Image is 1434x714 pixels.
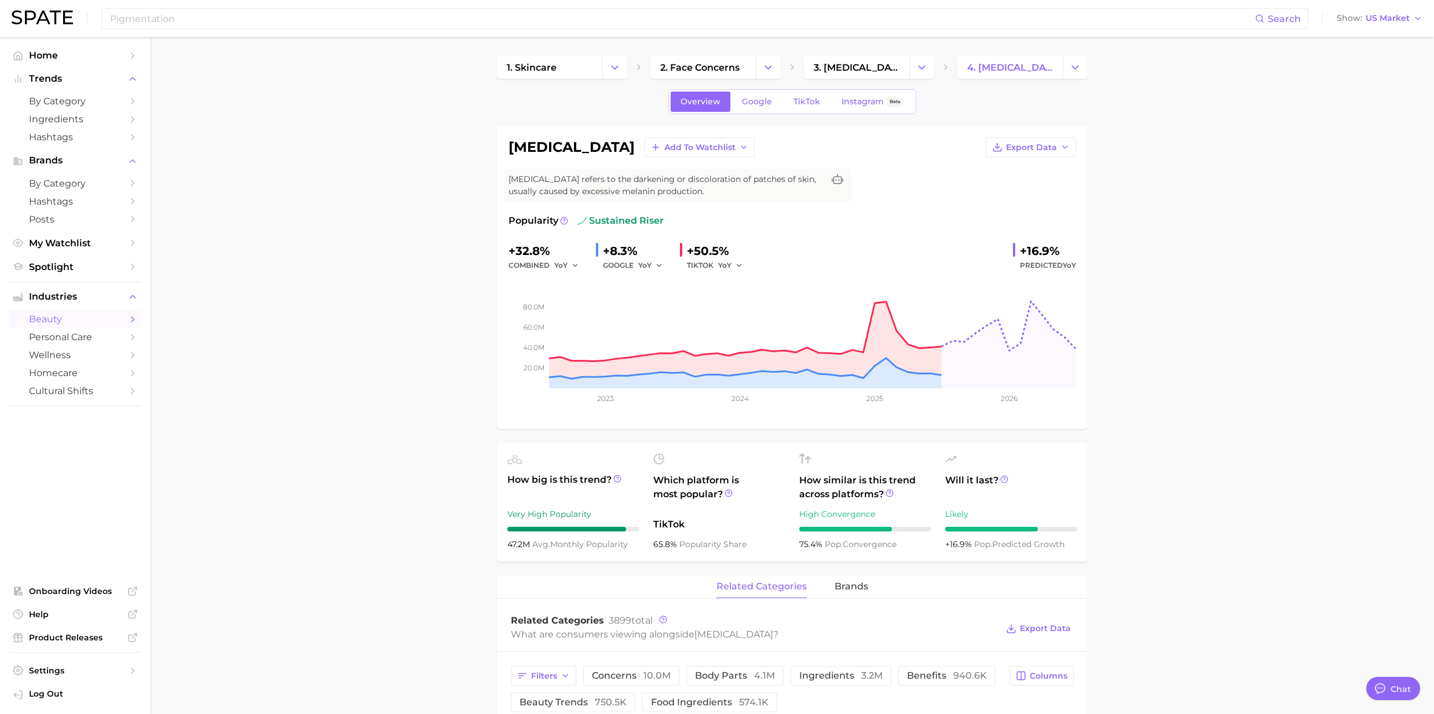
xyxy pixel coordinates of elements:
[577,214,664,228] span: sustained riser
[29,292,122,302] span: Industries
[29,609,122,620] span: Help
[9,364,141,382] a: homecare
[29,238,122,249] span: My Watchlist
[9,128,141,146] a: Hashtags
[9,70,141,88] button: Trends
[814,62,899,73] span: 3. [MEDICAL_DATA] condition
[1268,13,1301,24] span: Search
[1366,15,1410,21] span: US Market
[554,260,568,270] span: YoY
[651,698,769,707] span: food ingredients
[9,210,141,228] a: Posts
[9,46,141,64] a: Home
[29,178,122,189] span: by Category
[9,382,141,400] a: cultural shifts
[718,260,731,270] span: YoY
[804,56,909,79] a: 3. [MEDICAL_DATA] condition
[756,56,781,79] button: Change Category
[29,132,122,143] span: Hashtags
[945,507,1077,521] div: Likely
[1063,56,1088,79] button: Change Category
[9,92,141,110] a: by Category
[835,581,868,592] span: brands
[9,685,141,705] a: Log out. Currently logged in with e-mail stephanie.lukasiak@voyantbeauty.com.
[799,507,931,521] div: High Convergence
[29,214,122,225] span: Posts
[671,92,730,112] a: Overview
[650,56,756,79] a: 2. face concerns
[832,92,914,112] a: InstagramBeta
[687,258,751,272] div: TIKTOK
[861,670,883,681] span: 3.2m
[660,62,740,73] span: 2. face concerns
[509,140,635,154] h1: [MEDICAL_DATA]
[29,632,122,643] span: Product Releases
[716,581,807,592] span: related categories
[12,10,73,24] img: SPATE
[653,539,679,549] span: 65.8%
[532,539,628,549] span: monthly popularity
[9,288,141,305] button: Industries
[643,670,671,681] span: 10.0m
[953,670,987,681] span: 940.6k
[29,586,122,596] span: Onboarding Videos
[653,518,785,531] span: TikTok
[1020,624,1071,633] span: Export Data
[687,242,751,260] div: +50.5%
[799,539,825,549] span: 75.4%
[509,258,587,272] div: combined
[9,174,141,192] a: by Category
[799,473,931,501] span: How similar is this trend across platforms?
[509,214,558,228] span: Popularity
[497,56,602,79] a: 1. skincare
[664,143,736,152] span: Add to Watchlist
[9,582,141,600] a: Onboarding Videos
[9,346,141,364] a: wellness
[603,258,671,272] div: GOOGLE
[945,539,974,549] span: +16.9%
[29,155,122,166] span: Brands
[509,242,587,260] div: +32.8%
[957,56,1063,79] a: 4. [MEDICAL_DATA]
[679,539,747,549] span: popularity share
[29,96,122,107] span: by Category
[1009,666,1074,686] button: Columns
[638,258,663,272] button: YoY
[29,261,122,272] span: Spotlight
[511,615,604,626] span: Related Categories
[890,97,901,107] span: Beta
[799,671,883,680] span: ingredients
[9,310,141,328] a: beauty
[595,697,627,708] span: 750.5k
[29,114,122,125] span: Ingredients
[799,527,931,531] div: 7 / 10
[732,92,782,112] a: Google
[531,671,557,681] span: Filters
[9,606,141,623] a: Help
[507,527,639,531] div: 9 / 10
[511,666,576,686] button: Filters
[842,97,884,107] span: Instagram
[592,671,671,680] span: concerns
[907,671,987,680] span: benefits
[754,670,775,681] span: 4.1m
[509,173,824,198] span: [MEDICAL_DATA] refers to the darkening or discoloration of patches of skin, usually caused by exc...
[9,328,141,346] a: personal care
[511,626,997,642] div: What are consumers viewing alongside ?
[9,192,141,210] a: Hashtags
[9,629,141,646] a: Product Releases
[731,394,749,403] tspan: 2024
[507,62,557,73] span: 1. skincare
[29,367,122,378] span: homecare
[1030,671,1067,681] span: Columns
[577,216,587,225] img: sustained riser
[825,539,843,549] abbr: popularity index
[784,92,830,112] a: TikTok
[1334,11,1425,26] button: ShowUS Market
[29,74,122,84] span: Trends
[9,662,141,679] a: Settings
[29,314,122,325] span: beauty
[986,137,1076,157] button: Export Data
[1001,394,1018,403] tspan: 2026
[742,97,772,107] span: Google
